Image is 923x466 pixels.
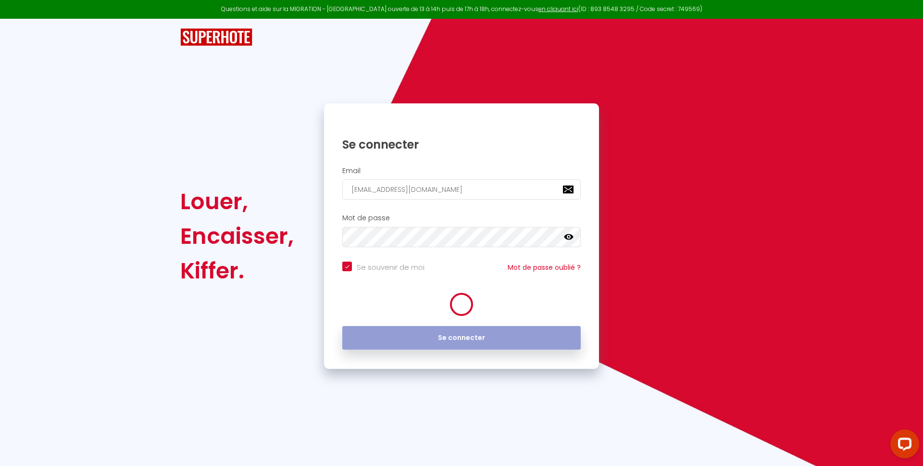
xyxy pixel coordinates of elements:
[342,137,581,152] h1: Se connecter
[180,219,294,253] div: Encaisser,
[180,184,294,219] div: Louer,
[342,326,581,350] button: Se connecter
[538,5,578,13] a: en cliquant ici
[342,214,581,222] h2: Mot de passe
[883,426,923,466] iframe: LiveChat chat widget
[508,263,581,272] a: Mot de passe oublié ?
[180,253,294,288] div: Kiffer.
[342,179,581,200] input: Ton Email
[342,167,581,175] h2: Email
[180,28,252,46] img: SuperHote logo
